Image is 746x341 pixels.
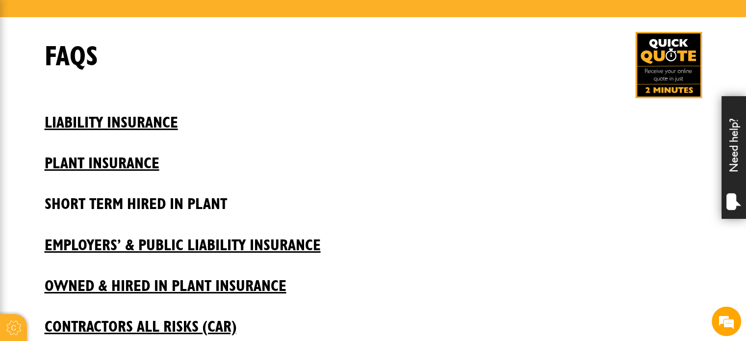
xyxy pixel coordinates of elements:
a: Get your insurance quote in just 2-minutes [636,32,702,98]
h1: FAQs [45,41,98,74]
a: Employers’ & Public Liability Insurance [45,221,702,255]
a: Short Term Hired In Plant [45,180,702,213]
a: Liability insurance [45,99,702,132]
a: Owned & Hired In Plant Insurance [45,262,702,295]
img: Quick Quote [636,32,702,98]
div: Need help? [721,96,746,219]
a: Contractors All Risks (CAR) [45,303,702,336]
a: Plant insurance [45,139,702,173]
